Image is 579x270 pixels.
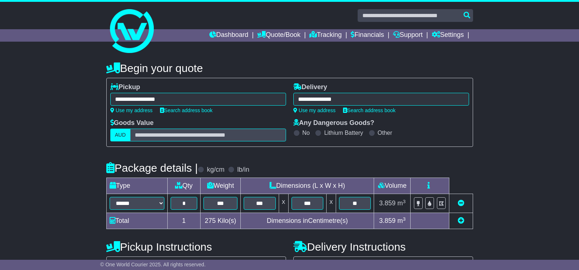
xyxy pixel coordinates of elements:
[106,162,198,174] h4: Package details |
[293,107,336,113] a: Use my address
[100,262,206,267] span: © One World Courier 2025. All rights reserved.
[432,29,464,42] a: Settings
[302,129,310,136] label: No
[160,107,213,113] a: Search address book
[293,83,327,91] label: Delivery
[458,199,464,207] a: Remove this item
[379,217,396,224] span: 3.859
[458,217,464,224] a: Add new item
[374,178,411,194] td: Volume
[351,29,384,42] a: Financials
[167,213,201,229] td: 1
[397,199,406,207] span: m
[106,62,473,74] h4: Begin your quote
[167,178,201,194] td: Qty
[379,199,396,207] span: 3.859
[343,107,396,113] a: Search address book
[403,216,406,222] sup: 3
[110,83,140,91] label: Pickup
[293,241,473,253] h4: Delivery Instructions
[106,241,286,253] h4: Pickup Instructions
[106,178,167,194] td: Type
[241,178,374,194] td: Dimensions (L x W x H)
[110,129,131,141] label: AUD
[279,194,288,213] td: x
[106,213,167,229] td: Total
[209,29,248,42] a: Dashboard
[241,213,374,229] td: Dimensions in Centimetre(s)
[324,129,363,136] label: Lithium Battery
[403,199,406,204] sup: 3
[293,119,374,127] label: Any Dangerous Goods?
[201,178,241,194] td: Weight
[110,107,153,113] a: Use my address
[257,29,300,42] a: Quote/Book
[207,166,224,174] label: kg/cm
[326,194,336,213] td: x
[393,29,423,42] a: Support
[378,129,392,136] label: Other
[201,213,241,229] td: Kilo(s)
[397,217,406,224] span: m
[205,217,216,224] span: 275
[237,166,249,174] label: lb/in
[309,29,342,42] a: Tracking
[110,119,154,127] label: Goods Value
